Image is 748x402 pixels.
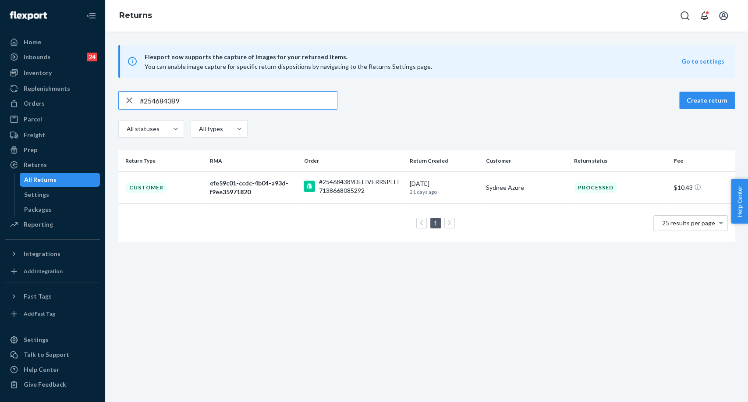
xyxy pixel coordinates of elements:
button: Open account menu [715,7,732,25]
a: Freight [5,128,100,142]
a: Replenishments [5,82,100,96]
span: You can enable image capture for specific return dispositions by navigating to the Returns Settin... [145,63,432,70]
div: All types [199,125,222,133]
a: Returns [5,158,100,172]
button: Open notifications [695,7,713,25]
span: 25 results per page [662,219,715,227]
a: All Returns [20,173,100,187]
img: Flexport logo [10,11,47,20]
a: Reporting [5,217,100,231]
div: Inbounds [24,53,50,61]
div: Fast Tags [24,292,52,301]
a: Inbounds24 [5,50,100,64]
th: Return Type [118,150,206,171]
div: Reporting [24,220,53,229]
div: Home [24,38,41,46]
a: Returns [119,11,152,20]
button: Fast Tags [5,289,100,303]
button: Close Navigation [82,7,100,25]
th: Customer [482,150,571,171]
div: Talk to Support [24,350,69,359]
button: Give Feedback [5,377,100,391]
div: [DATE] [410,179,479,196]
th: Return Created [406,150,482,171]
div: Add Integration [24,267,63,275]
div: All statuses [127,125,158,133]
a: Packages [20,203,100,217]
div: All Returns [24,175,57,184]
div: Customer [125,182,167,193]
a: Parcel [5,112,100,126]
input: Search returns by rma, id, tracking number [140,92,337,109]
a: Settings [5,333,100,347]
a: Settings [20,188,100,202]
button: Integrations [5,247,100,261]
div: 24 [87,53,97,61]
div: Add Fast Tag [24,310,55,317]
a: Orders [5,96,100,110]
div: Parcel [24,115,42,124]
button: Go to settings [681,57,724,66]
div: Orders [24,99,45,108]
div: Prep [24,146,37,154]
a: Home [5,35,100,49]
a: Page 1 is your current page [432,219,439,227]
div: efe59c01-ccdc-4b04-a93d-f9ee35971820 [210,179,297,196]
div: Processed [574,182,617,193]
div: Give Feedback [24,380,66,389]
button: Talk to Support [5,348,100,362]
div: Returns [24,160,47,169]
a: Add Fast Tag [5,307,100,321]
div: Settings [24,335,49,344]
ol: breadcrumbs [112,3,159,28]
th: Return status [571,150,670,171]
div: Integrations [24,249,60,258]
a: Inventory [5,66,100,80]
button: Create return [679,92,735,109]
th: RMA [206,150,300,171]
td: $10.43 [670,171,735,203]
button: Help Center [731,179,748,224]
th: Order [300,150,406,171]
a: Add Integration [5,264,100,278]
a: Help Center [5,363,100,377]
button: Open Search Box [676,7,694,25]
span: Flexport now supports the capture of images for your returned items. [145,52,681,62]
div: Inventory [24,68,52,77]
th: Fee [670,150,735,171]
div: Help Center [24,365,59,374]
div: Freight [24,131,45,139]
span: Support [18,6,49,14]
div: Packages [24,205,52,214]
div: Replenishments [24,84,70,93]
a: Prep [5,143,100,157]
div: #254684389DELIVERRSPLIT7138668085292 [319,178,402,195]
div: Settings [24,190,49,199]
p: 21 days ago [410,188,479,196]
div: Sydnee Azure [486,183,567,192]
